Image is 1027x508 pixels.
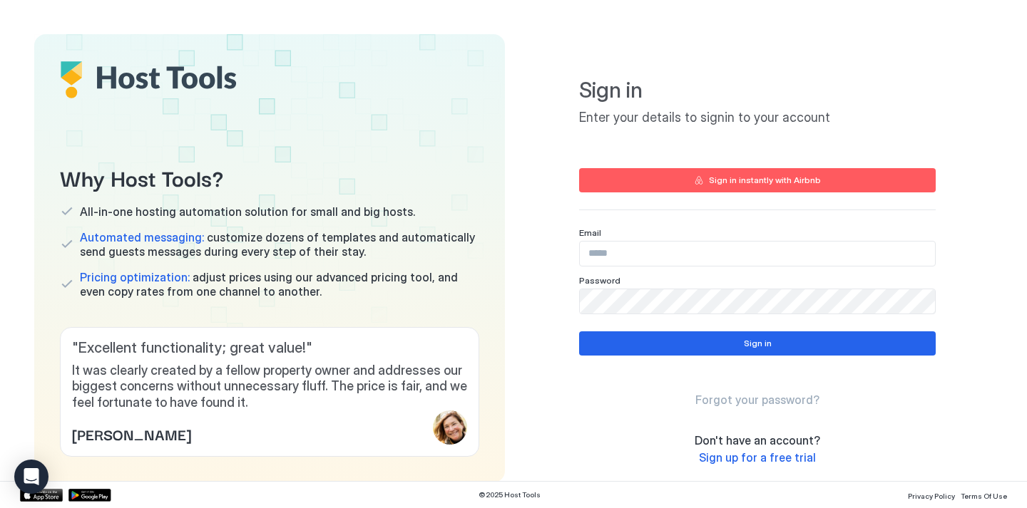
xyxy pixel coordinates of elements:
span: Don't have an account? [695,433,820,447]
input: Input Field [580,242,935,266]
span: adjust prices using our advanced pricing tool, and even copy rates from one channel to another. [80,270,479,299]
span: Sign up for a free trial [699,450,816,465]
span: Forgot your password? [695,393,819,407]
span: Automated messaging: [80,230,204,244]
span: Why Host Tools? [60,161,479,193]
div: Sign in instantly with Airbnb [709,174,821,187]
span: Email [579,227,601,238]
a: Google Play Store [68,489,111,502]
input: Input Field [580,289,935,313]
a: Forgot your password? [695,393,819,408]
span: Password [579,275,620,286]
a: App Store [20,489,63,502]
span: " Excellent functionality; great value! " [72,339,467,357]
span: Terms Of Use [961,492,1007,500]
div: Open Intercom Messenger [14,460,48,494]
span: It was clearly created by a fellow property owner and addresses our biggest concerns without unne... [72,363,467,411]
span: © 2025 Host Tools [479,490,541,499]
button: Sign in [579,331,936,356]
span: Privacy Policy [908,492,955,500]
div: profile [433,410,467,445]
span: [PERSON_NAME] [72,423,191,445]
a: Privacy Policy [908,487,955,502]
span: customize dozens of templates and automatically send guests messages during every step of their s... [80,230,479,259]
span: Sign in [579,77,936,104]
span: Enter your details to signin to your account [579,110,936,126]
a: Terms Of Use [961,487,1007,502]
span: All-in-one hosting automation solution for small and big hosts. [80,204,415,219]
a: Sign up for a free trial [699,450,816,465]
button: Sign in instantly with Airbnb [579,168,936,192]
div: Sign in [744,337,772,350]
span: Pricing optimization: [80,270,190,284]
